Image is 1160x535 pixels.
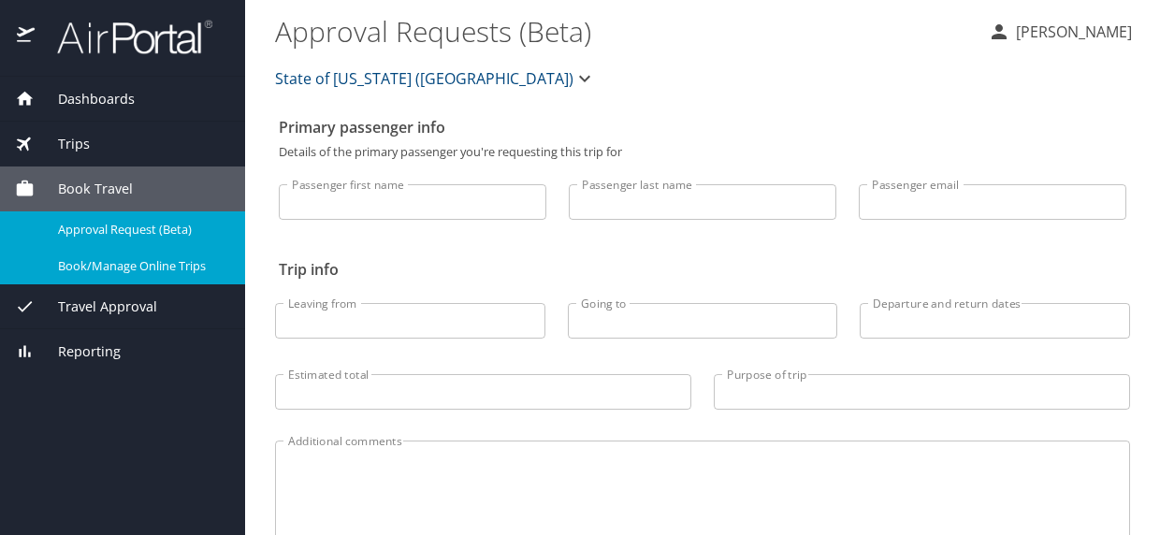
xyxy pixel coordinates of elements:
[1010,21,1132,43] p: [PERSON_NAME]
[36,19,212,55] img: airportal-logo.png
[275,65,573,92] span: State of [US_STATE] ([GEOGRAPHIC_DATA])
[17,19,36,55] img: icon-airportal.png
[35,179,133,199] span: Book Travel
[58,221,223,239] span: Approval Request (Beta)
[35,296,157,317] span: Travel Approval
[279,146,1126,158] p: Details of the primary passenger you're requesting this trip for
[268,60,603,97] button: State of [US_STATE] ([GEOGRAPHIC_DATA])
[980,15,1139,49] button: [PERSON_NAME]
[275,2,973,60] h1: Approval Requests (Beta)
[279,254,1126,284] h2: Trip info
[35,134,90,154] span: Trips
[35,89,135,109] span: Dashboards
[58,257,223,275] span: Book/Manage Online Trips
[35,341,121,362] span: Reporting
[279,112,1126,142] h2: Primary passenger info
